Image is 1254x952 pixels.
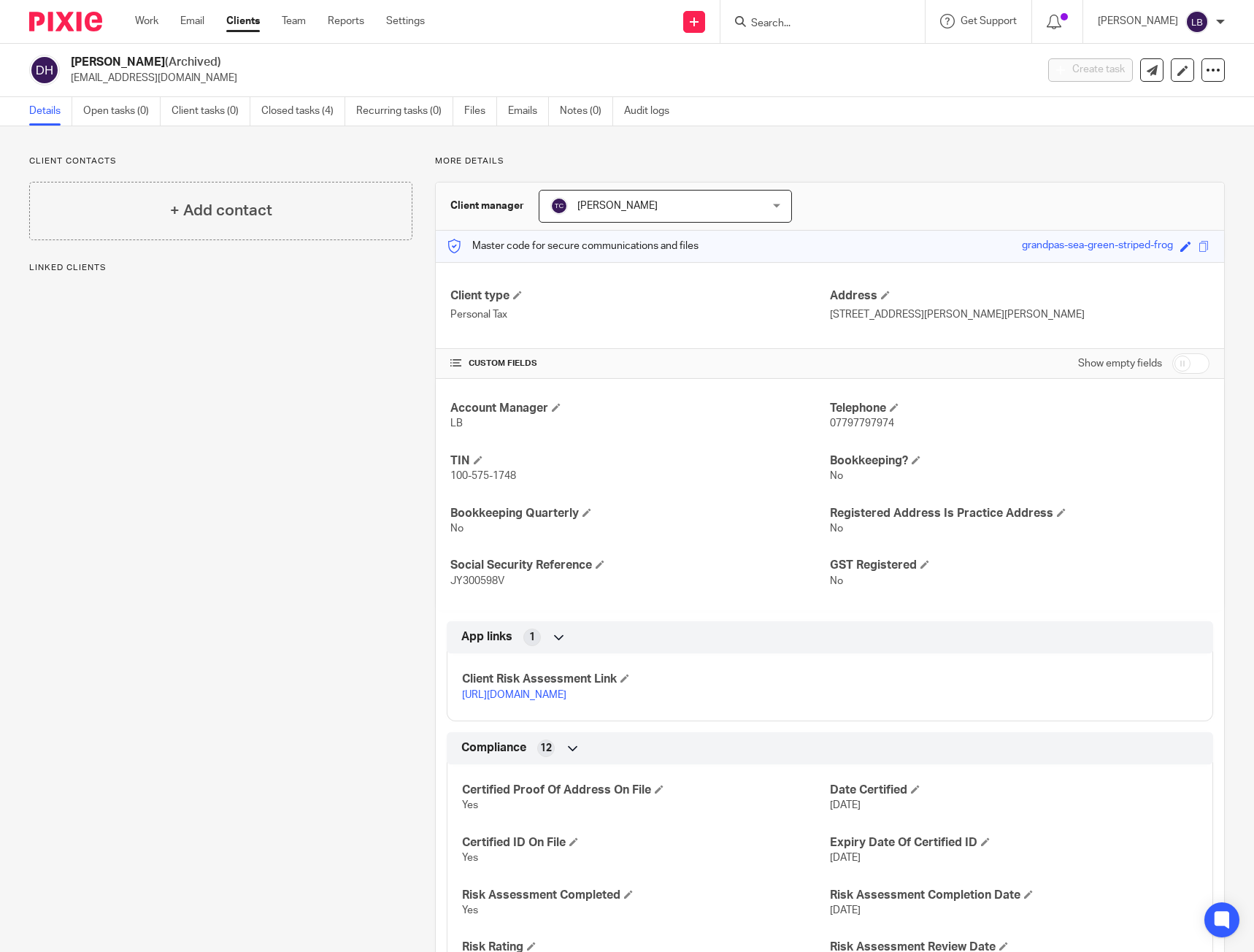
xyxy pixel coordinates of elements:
[29,97,72,126] a: Details
[450,471,516,481] span: 100-575-1748
[447,239,699,253] p: Master code for secure communications and files
[830,307,1209,322] p: [STREET_ADDRESS][PERSON_NAME][PERSON_NAME]
[450,401,830,416] h4: Account Manager
[830,401,1209,416] h4: Telephone
[226,14,260,28] a: Clients
[830,471,843,481] span: No
[450,358,830,369] h4: CUSTOM FIELDS
[386,14,425,28] a: Settings
[29,262,412,274] p: Linked clients
[29,55,60,85] img: svg%3E
[830,800,861,810] span: [DATE]
[71,71,1026,85] p: [EMAIL_ADDRESS][DOMAIN_NAME]
[462,888,830,903] h4: Risk Assessment Completed
[450,307,830,322] p: Personal Tax
[180,14,204,28] a: Email
[450,453,830,469] h4: TIN
[83,97,161,126] a: Open tasks (0)
[135,14,158,28] a: Work
[172,97,250,126] a: Client tasks (0)
[830,506,1209,521] h4: Registered Address Is Practice Address
[450,288,830,304] h4: Client type
[71,55,835,70] h2: [PERSON_NAME]
[577,201,658,211] span: [PERSON_NAME]
[282,14,306,28] a: Team
[961,16,1017,26] span: Get Support
[464,97,497,126] a: Files
[1098,14,1178,28] p: [PERSON_NAME]
[261,97,345,126] a: Closed tasks (4)
[462,690,566,700] a: [URL][DOMAIN_NAME]
[830,783,1198,798] h4: Date Certified
[450,558,830,573] h4: Social Security Reference
[830,453,1209,469] h4: Bookkeeping?
[450,199,524,213] h3: Client manager
[830,888,1198,903] h4: Risk Assessment Completion Date
[170,199,272,222] h4: + Add contact
[435,156,1225,167] p: More details
[830,288,1209,304] h4: Address
[1078,356,1162,371] label: Show empty fields
[462,835,830,851] h4: Certified ID On File
[450,576,504,586] span: JY300598V
[165,56,221,68] span: (Archived)
[462,905,478,915] span: Yes
[1022,238,1173,255] div: grandpas-sea-green-striped-frog
[450,523,463,534] span: No
[830,576,843,586] span: No
[550,197,568,215] img: svg%3E
[560,97,613,126] a: Notes (0)
[830,418,894,429] span: 07797797974
[461,740,526,756] span: Compliance
[462,672,830,687] h4: Client Risk Assessment Link
[328,14,364,28] a: Reports
[830,558,1209,573] h4: GST Registered
[1048,58,1133,82] button: Create task
[750,18,881,31] input: Search
[29,12,102,31] img: Pixie
[624,97,680,126] a: Audit logs
[450,418,463,429] span: LB
[462,853,478,863] span: Yes
[830,905,861,915] span: [DATE]
[830,835,1198,851] h4: Expiry Date Of Certified ID
[29,156,412,167] p: Client contacts
[461,629,512,645] span: App links
[1185,10,1209,34] img: svg%3E
[462,800,478,810] span: Yes
[450,506,830,521] h4: Bookkeeping Quarterly
[529,630,535,645] span: 1
[508,97,549,126] a: Emails
[540,741,552,756] span: 12
[830,523,843,534] span: No
[830,853,861,863] span: [DATE]
[462,783,830,798] h4: Certified Proof Of Address On File
[356,97,453,126] a: Recurring tasks (0)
